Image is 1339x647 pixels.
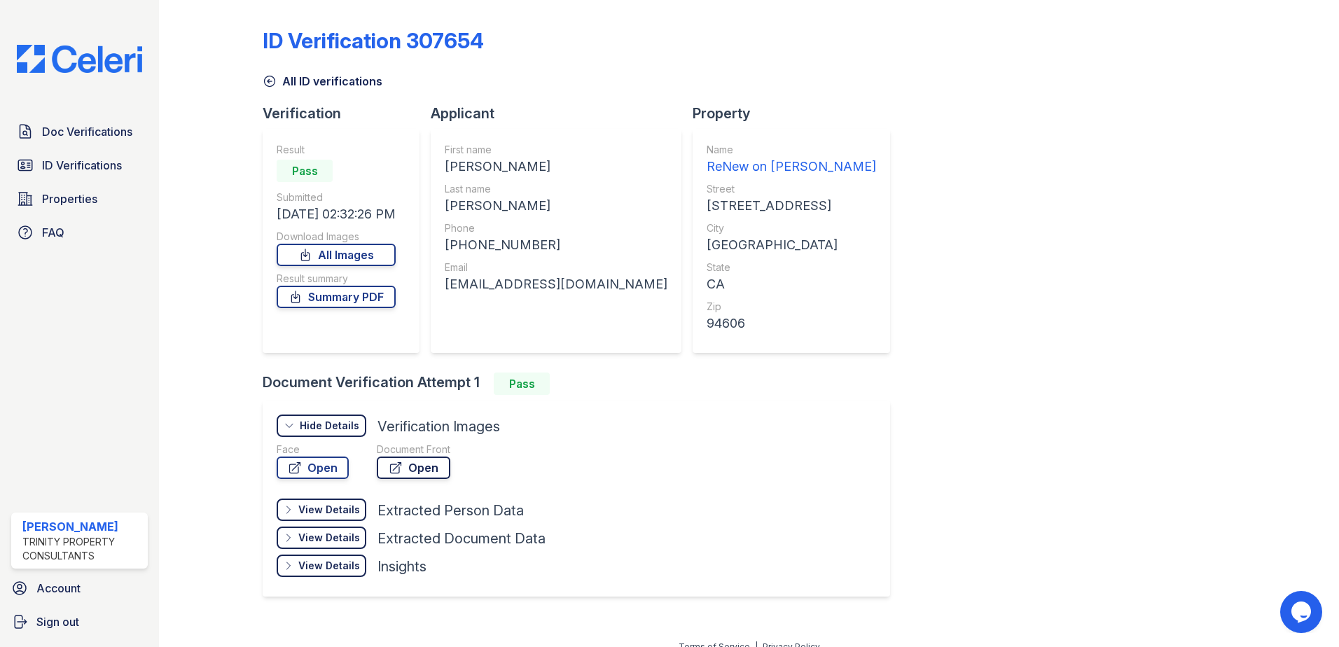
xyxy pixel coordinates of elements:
div: Result summary [277,272,396,286]
a: Name ReNew on [PERSON_NAME] [707,143,876,176]
div: State [707,260,876,274]
div: Last name [445,182,667,196]
a: ID Verifications [11,151,148,179]
div: Applicant [431,104,693,123]
img: CE_Logo_Blue-a8612792a0a2168367f1c8372b55b34899dd931a85d93a1a3d3e32e68fde9ad4.png [6,45,153,73]
div: Submitted [277,190,396,204]
span: Properties [42,190,97,207]
div: Download Images [277,230,396,244]
div: View Details [298,559,360,573]
div: First name [445,143,667,157]
div: [DATE] 02:32:26 PM [277,204,396,224]
a: FAQ [11,218,148,246]
div: City [707,221,876,235]
div: View Details [298,531,360,545]
div: Pass [494,373,550,395]
div: [PERSON_NAME] [22,518,142,535]
div: Trinity Property Consultants [22,535,142,563]
div: 94606 [707,314,876,333]
div: Result [277,143,396,157]
div: View Details [298,503,360,517]
a: Properties [11,185,148,213]
div: ReNew on [PERSON_NAME] [707,157,876,176]
a: Summary PDF [277,286,396,308]
div: Verification Images [377,417,500,436]
div: [EMAIL_ADDRESS][DOMAIN_NAME] [445,274,667,294]
span: Sign out [36,613,79,630]
div: Extracted Person Data [377,501,524,520]
div: Street [707,182,876,196]
iframe: chat widget [1280,591,1325,633]
span: Doc Verifications [42,123,132,140]
div: Insights [377,557,426,576]
span: FAQ [42,224,64,241]
div: Zip [707,300,876,314]
div: [PERSON_NAME] [445,196,667,216]
div: Property [693,104,901,123]
a: All ID verifications [263,73,382,90]
div: ID Verification 307654 [263,28,484,53]
div: Verification [263,104,431,123]
div: [STREET_ADDRESS] [707,196,876,216]
div: Document Front [377,443,450,457]
div: Face [277,443,349,457]
div: [GEOGRAPHIC_DATA] [707,235,876,255]
div: Pass [277,160,333,182]
span: ID Verifications [42,157,122,174]
span: Account [36,580,81,597]
div: Document Verification Attempt 1 [263,373,901,395]
a: Open [377,457,450,479]
a: Account [6,574,153,602]
div: [PERSON_NAME] [445,157,667,176]
div: Name [707,143,876,157]
a: Open [277,457,349,479]
a: All Images [277,244,396,266]
div: Phone [445,221,667,235]
div: Hide Details [300,419,359,433]
div: CA [707,274,876,294]
div: Extracted Document Data [377,529,546,548]
div: Email [445,260,667,274]
a: Sign out [6,608,153,636]
a: Doc Verifications [11,118,148,146]
div: [PHONE_NUMBER] [445,235,667,255]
